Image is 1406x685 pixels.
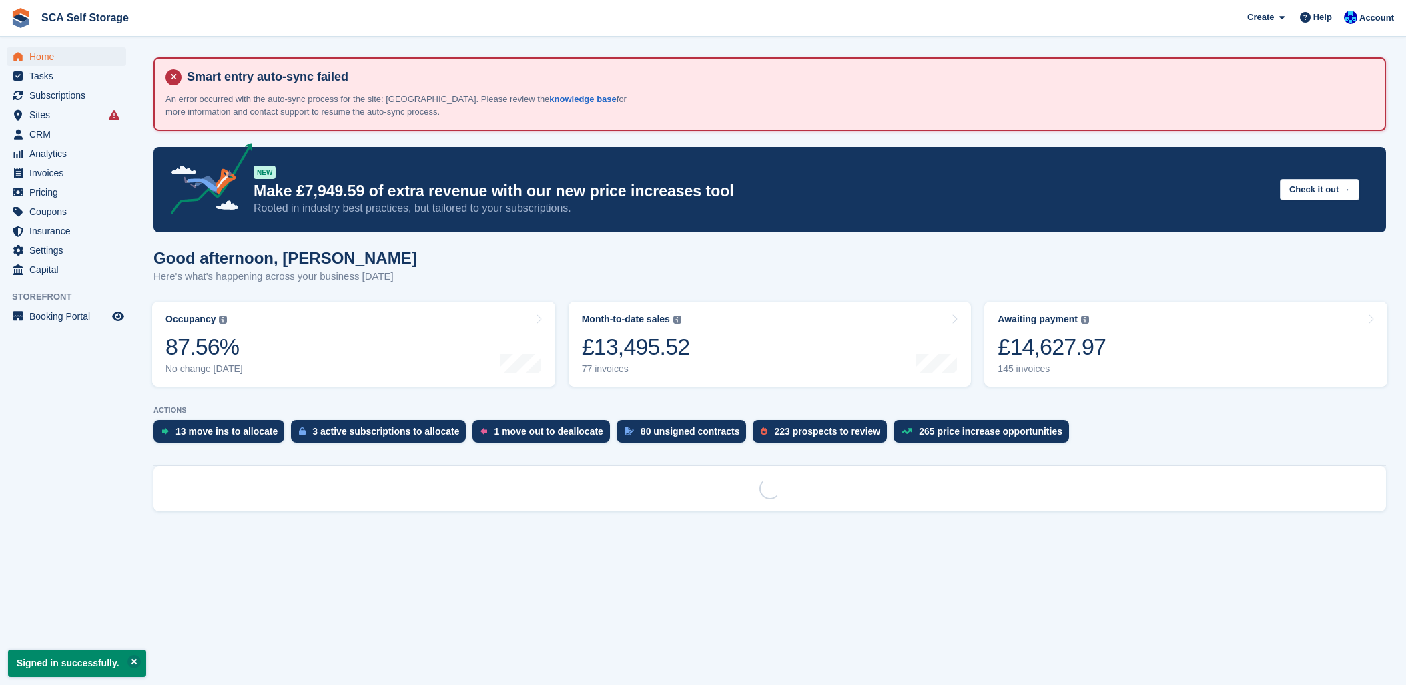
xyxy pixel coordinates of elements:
[165,333,243,361] div: 87.56%
[7,222,126,240] a: menu
[299,427,306,435] img: active_subscription_to_allocate_icon-d502201f5373d7db506a760aba3b589e785aa758c864c3986d89f69b8ff3...
[1247,11,1274,24] span: Create
[110,308,126,324] a: Preview store
[1344,11,1357,24] img: Kelly Neesham
[165,93,633,119] p: An error occurred with the auto-sync process for the site: [GEOGRAPHIC_DATA]. Please review the f...
[617,420,753,449] a: 80 unsigned contracts
[7,202,126,221] a: menu
[29,67,109,85] span: Tasks
[29,183,109,202] span: Pricing
[161,427,169,435] img: move_ins_to_allocate_icon-fdf77a2bb77ea45bf5b3d319d69a93e2d87916cf1d5bf7949dd705db3b84f3ca.svg
[582,314,670,325] div: Month-to-date sales
[7,241,126,260] a: menu
[894,420,1076,449] a: 265 price increase opportunities
[29,125,109,144] span: CRM
[153,406,1386,415] p: ACTIONS
[29,222,109,240] span: Insurance
[29,47,109,66] span: Home
[494,426,603,437] div: 1 move out to deallocate
[753,420,894,449] a: 223 prospects to review
[291,420,472,449] a: 3 active subscriptions to allocate
[1359,11,1394,25] span: Account
[984,302,1387,387] a: Awaiting payment £14,627.97 145 invoices
[219,316,227,324] img: icon-info-grey-7440780725fd019a000dd9b08b2336e03edf1995a4989e88bcd33f0948082b44.svg
[582,363,690,375] div: 77 invoices
[774,426,880,437] div: 223 prospects to review
[153,249,417,267] h1: Good afternoon, [PERSON_NAME]
[153,269,417,284] p: Here's what's happening across your business [DATE]
[472,420,616,449] a: 1 move out to deallocate
[1280,179,1359,201] button: Check it out →
[165,314,216,325] div: Occupancy
[761,427,767,435] img: prospect-51fa495bee0391a8d652442698ab0144808aea92771e9ea1ae160a38d050c398.svg
[29,105,109,124] span: Sites
[569,302,972,387] a: Month-to-date sales £13,495.52 77 invoices
[109,109,119,120] i: Smart entry sync failures have occurred
[919,426,1062,437] div: 265 price increase opportunities
[175,426,278,437] div: 13 move ins to allocate
[11,8,31,28] img: stora-icon-8386f47178a22dfd0bd8f6a31ec36ba5ce8667c1dd55bd0f319d3a0aa187defe.svg
[7,144,126,163] a: menu
[254,182,1269,201] p: Make £7,949.59 of extra revenue with our new price increases tool
[673,316,681,324] img: icon-info-grey-7440780725fd019a000dd9b08b2336e03edf1995a4989e88bcd33f0948082b44.svg
[998,333,1106,361] div: £14,627.97
[1313,11,1332,24] span: Help
[153,420,291,449] a: 13 move ins to allocate
[7,183,126,202] a: menu
[641,426,740,437] div: 80 unsigned contracts
[29,144,109,163] span: Analytics
[29,307,109,326] span: Booking Portal
[152,302,555,387] a: Occupancy 87.56% No change [DATE]
[7,307,126,326] a: menu
[582,333,690,361] div: £13,495.52
[549,94,616,104] a: knowledge base
[165,363,243,375] div: No change [DATE]
[29,202,109,221] span: Coupons
[998,363,1106,375] div: 145 invoices
[254,201,1269,216] p: Rooted in industry best practices, but tailored to your subscriptions.
[902,428,912,434] img: price_increase_opportunities-93ffe204e8149a01c8c9dc8f82e8f89637d9d84a8eef4429ea346261dce0b2c0.svg
[29,260,109,279] span: Capital
[159,143,253,219] img: price-adjustments-announcement-icon-8257ccfd72463d97f412b2fc003d46551f7dbcb40ab6d574587a9cd5c0d94...
[8,650,146,677] p: Signed in successfully.
[36,7,134,29] a: SCA Self Storage
[182,69,1374,85] h4: Smart entry auto-sync failed
[12,290,133,304] span: Storefront
[7,164,126,182] a: menu
[29,86,109,105] span: Subscriptions
[7,125,126,144] a: menu
[7,260,126,279] a: menu
[29,241,109,260] span: Settings
[1081,316,1089,324] img: icon-info-grey-7440780725fd019a000dd9b08b2336e03edf1995a4989e88bcd33f0948082b44.svg
[7,105,126,124] a: menu
[625,427,634,435] img: contract_signature_icon-13c848040528278c33f63329250d36e43548de30e8caae1d1a13099fd9432cc5.svg
[480,427,487,435] img: move_outs_to_deallocate_icon-f764333ba52eb49d3ac5e1228854f67142a1ed5810a6f6cc68b1a99e826820c5.svg
[7,67,126,85] a: menu
[998,314,1078,325] div: Awaiting payment
[29,164,109,182] span: Invoices
[7,47,126,66] a: menu
[312,426,459,437] div: 3 active subscriptions to allocate
[254,166,276,179] div: NEW
[7,86,126,105] a: menu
